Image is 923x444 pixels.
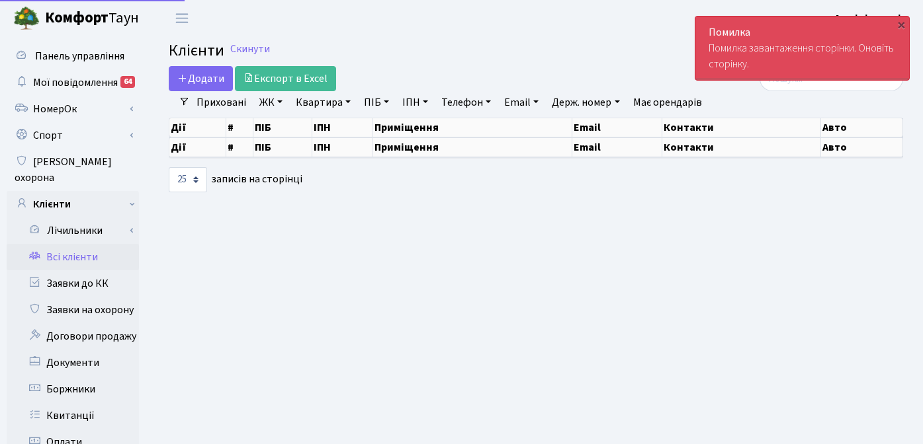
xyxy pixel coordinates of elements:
[253,137,312,157] th: ПІБ
[120,76,135,88] div: 64
[15,217,139,244] a: Лічильники
[7,43,139,69] a: Панель управління
[695,17,909,80] div: Помилка завантаження сторінки. Оновіть сторінку.
[7,149,139,191] a: [PERSON_NAME] охорона
[45,7,109,28] b: Комфорт
[7,270,139,297] a: Заявки до КК
[312,137,373,157] th: ІПН
[662,137,821,157] th: Контакти
[312,118,373,137] th: ІПН
[7,96,139,122] a: НомерОк
[13,5,40,32] img: logo.png
[226,137,253,157] th: #
[7,350,139,376] a: Документи
[572,137,662,157] th: Email
[35,49,124,63] span: Панель управління
[7,402,139,429] a: Квитанції
[169,137,226,157] th: Дії
[821,118,903,137] th: Авто
[7,376,139,402] a: Боржники
[7,297,139,323] a: Заявки на охорону
[7,191,139,217] a: Клієнти
[547,91,625,114] a: Держ. номер
[397,91,433,114] a: ІПН
[169,39,224,62] span: Клієнти
[169,167,302,192] label: записів на сторінці
[7,69,139,96] a: Мої повідомлення64
[628,91,707,114] a: Має орендарів
[253,118,312,137] th: ПІБ
[177,71,224,86] span: Додати
[169,167,207,192] select: записів на сторінці
[359,91,394,114] a: ПІБ
[7,323,139,350] a: Договори продажу
[436,91,496,114] a: Телефон
[230,43,270,55] a: Скинути
[191,91,251,114] a: Приховані
[7,122,139,149] a: Спорт
[709,25,750,40] strong: Помилка
[821,137,903,157] th: Авто
[165,7,198,29] button: Переключити навігацію
[572,118,662,137] th: Email
[235,66,336,91] a: Експорт в Excel
[895,18,908,31] div: ×
[499,91,544,114] a: Email
[290,91,356,114] a: Квартира
[33,75,118,90] span: Мої повідомлення
[169,66,233,91] a: Додати
[662,118,821,137] th: Контакти
[373,137,573,157] th: Приміщення
[226,118,253,137] th: #
[373,118,573,137] th: Приміщення
[45,7,139,30] span: Таун
[834,11,907,26] a: Адміністрація
[254,91,288,114] a: ЖК
[169,118,226,137] th: Дії
[7,244,139,270] a: Всі клієнти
